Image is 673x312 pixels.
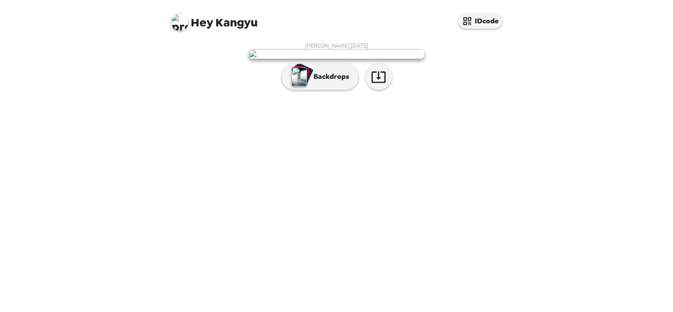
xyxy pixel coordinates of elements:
span: [PERSON_NAME] , [DATE] [305,42,368,49]
img: user [248,49,425,59]
img: profile pic [171,13,189,31]
button: Backdrops [281,63,359,90]
p: Backdrops [309,71,349,82]
span: Hey [191,15,213,30]
span: Kangyu [171,9,258,29]
button: IDcode [458,13,502,29]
